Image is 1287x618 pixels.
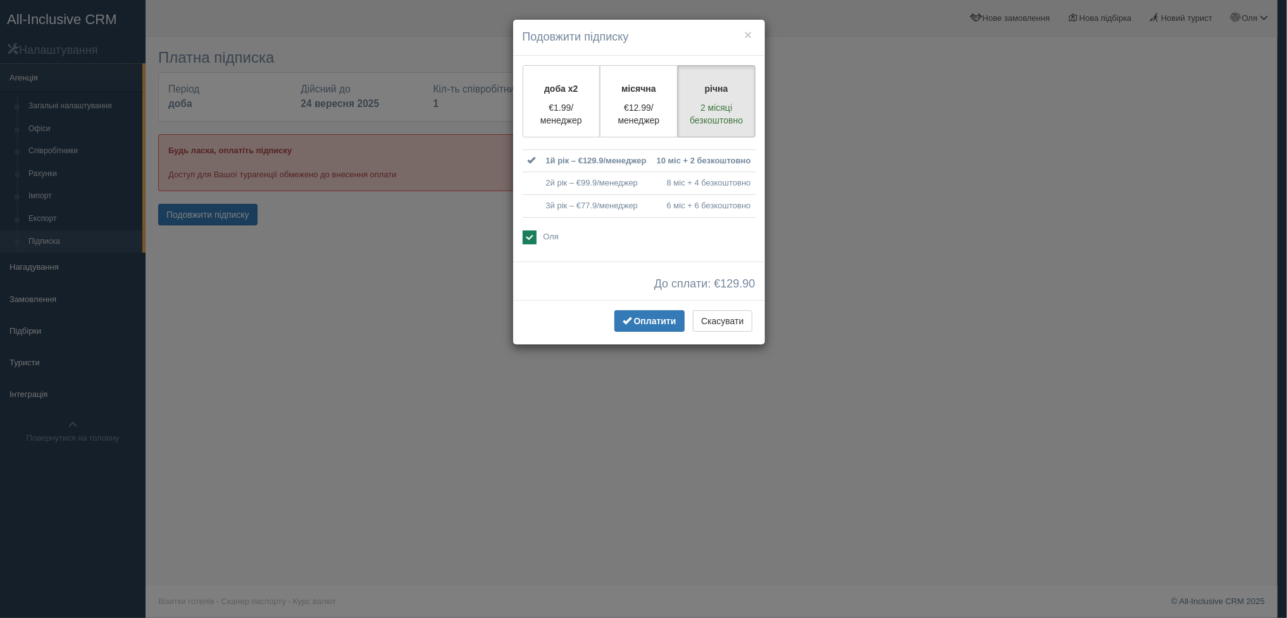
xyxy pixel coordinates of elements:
p: €12.99/менеджер [608,101,669,127]
span: 129.90 [720,277,755,290]
button: × [744,28,752,41]
span: Оплатити [634,316,676,326]
button: Скасувати [693,310,752,332]
span: Оля [543,232,559,241]
td: 8 міс + 4 безкоштовно [652,172,756,195]
p: 2 місяці безкоштовно [686,101,747,127]
h4: Подовжити підписку [523,29,755,46]
td: 1й рік – €129.9/менеджер [541,149,652,172]
button: Оплатити [614,310,685,332]
span: До сплати: € [654,278,755,291]
p: річна [686,82,747,95]
p: доба x2 [531,82,592,95]
td: 10 міс + 2 безкоштовно [652,149,756,172]
p: €1.99/менеджер [531,101,592,127]
p: місячна [608,82,669,95]
td: 2й рік – €99.9/менеджер [541,172,652,195]
td: 6 міс + 6 безкоштовно [652,194,756,217]
td: 3й рік – €77.9/менеджер [541,194,652,217]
